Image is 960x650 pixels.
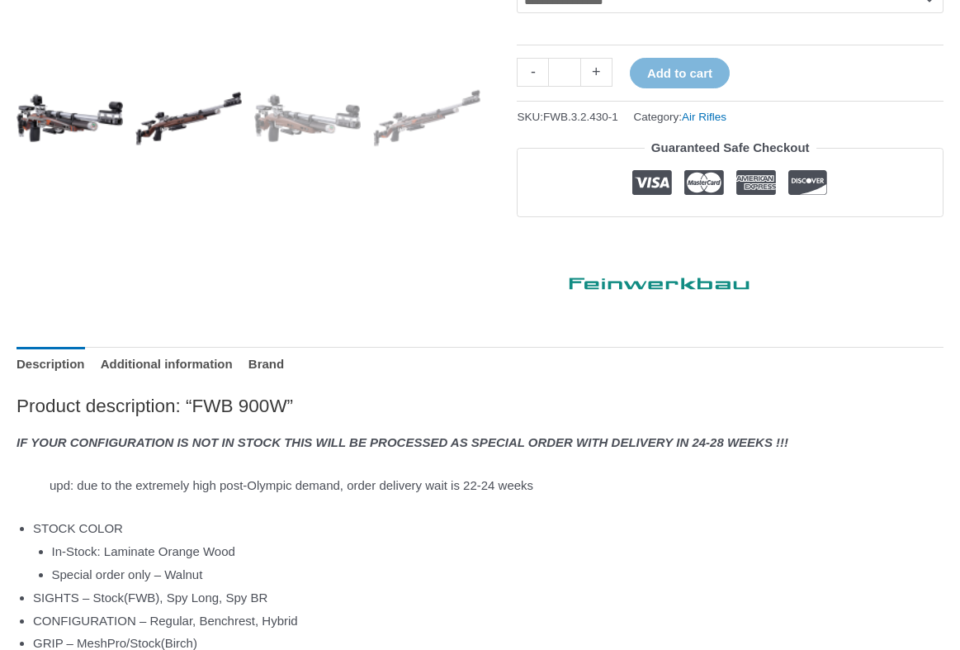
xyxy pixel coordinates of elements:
span: FWB.3.2.430-1 [543,111,618,123]
span: Category: [634,107,727,127]
strong: IF YOUR CONFIGURATION IS NOT IN STOCK THIS WILL BE PROCESSED AS SPECIAL ORDER WITH DELIVERY IN 24... [17,435,788,449]
legend: Guaranteed Safe Checkout [645,136,816,159]
li: SIGHTS – Stock(FWB), Spy Long, Spy BR [33,586,943,610]
a: - [517,58,548,87]
a: Additional information [101,347,233,382]
a: Air Rifles [682,111,726,123]
img: FWB 900W - Image 2 [135,65,242,172]
span: SKU: [517,107,617,127]
button: Add to cart [630,58,730,88]
p: upd: due to the extremely high post-Olympic demand, order delivery wait is 22-24 weeks [17,474,943,497]
input: Product quantity [548,58,580,87]
img: FWB 900W - Image 4 [373,65,480,172]
a: Description [17,347,85,382]
iframe: Customer reviews powered by Trustpilot [517,230,943,249]
img: FWB 900W - Image 3 [254,65,361,172]
li: In-Stock: Laminate Orange Wood [52,540,944,563]
a: Feinwerkbau [517,262,764,297]
li: CONFIGURATION – Regular, Benchrest, Hybrid [33,610,943,633]
h2: Product description: “FWB 900W” [17,394,943,418]
li: STOCK COLOR [33,517,943,586]
a: + [581,58,612,87]
li: Special order only – Walnut [52,563,944,586]
a: Brand [248,347,284,382]
img: FWB 900W [17,65,123,172]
